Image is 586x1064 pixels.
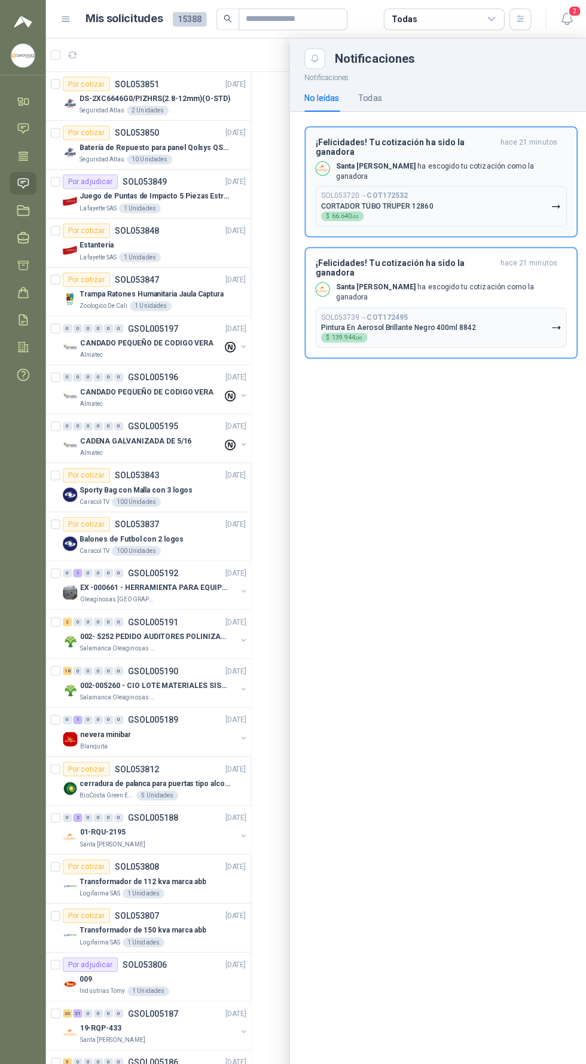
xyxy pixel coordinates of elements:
[85,10,161,27] h1: Mis solicitudes
[312,255,490,274] h3: ¡Felicidades! Tu cotización ha sido la ganadora
[355,90,378,103] div: Todas
[332,160,561,180] p: ha escogido tu cotización como la ganadora
[318,189,404,198] p: SOL053720 →
[318,329,364,339] div: $
[312,184,561,224] button: SOL053720→COT172532CORTADOR TUBO TRUPER 12860$66.640,00
[550,8,572,30] button: 2
[221,14,230,23] span: search
[348,212,355,217] span: ,00
[318,320,471,328] p: Pintura En Aerosol Brillante Negro 400ml 8842
[328,331,359,337] span: 139.944
[352,332,359,337] span: ,00
[495,136,551,155] span: hace 21 minutos
[313,160,326,173] img: Company Logo
[301,244,572,355] button: ¡Felicidades! Tu cotización ha sido la ganadorahace 21 minutos Company LogoSanta [PERSON_NAME] ha...
[301,48,322,68] button: Close
[287,68,586,83] p: Notificaciones
[331,52,572,64] div: Notificaciones
[332,279,561,299] p: ha escogido tu cotización como la ganadora
[318,200,429,208] p: CORTADOR TUBO TRUPER 12860
[332,160,411,169] b: Santa [PERSON_NAME]
[11,44,34,66] img: Company Logo
[301,90,335,103] div: No leídas
[332,280,411,288] b: Santa [PERSON_NAME]
[301,125,572,236] button: ¡Felicidades! Tu cotización ha sido la ganadorahace 21 minutos Company LogoSanta [PERSON_NAME] ha...
[562,5,575,17] span: 2
[328,211,355,217] span: 66.640
[313,280,326,293] img: Company Logo
[312,304,561,344] button: SOL053739→COT172495Pintura En Aerosol Brillante Negro 400ml 8842$139.944,00
[363,189,404,198] b: COT172532
[318,310,404,319] p: SOL053739 →
[363,310,404,318] b: COT172495
[495,255,551,274] span: hace 21 minutos
[14,14,32,29] img: Logo peakr
[312,136,490,155] h3: ¡Felicidades! Tu cotización ha sido la ganadora
[387,13,413,26] div: Todas
[318,209,360,219] div: $
[171,12,205,26] span: 15388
